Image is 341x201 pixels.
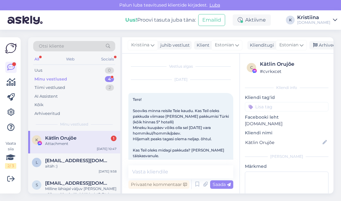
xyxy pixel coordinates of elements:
[34,85,65,91] div: Tiimi vestlused
[213,182,231,187] span: Saada
[297,20,330,25] div: [DOMAIN_NAME]
[133,97,230,175] span: Tere! Sooviks minna reisile Teie kaudu. Kas Teil oleks pakkuda viimase [PERSON_NAME] pakkumisi Tü...
[5,141,16,169] div: Vaata siia
[215,42,234,49] span: Estonian
[245,102,328,111] input: Lisa tag
[34,67,42,74] div: Uus
[99,169,116,174] div: [DATE] 9:58
[97,147,116,151] div: [DATE] 10:47
[39,43,64,49] span: Otsi kliente
[60,121,88,127] span: Minu vestlused
[245,121,328,127] p: [DOMAIN_NAME]
[128,77,233,82] div: [DATE]
[250,65,253,70] span: c
[131,42,149,49] span: Kristiina
[45,163,116,169] div: aitáh :)
[125,17,137,23] b: Uus!
[5,42,17,54] img: Askly Logo
[245,163,328,170] p: Märkmed
[245,94,328,101] p: Kliendi tag'id
[194,42,209,49] div: Klient
[45,186,116,197] div: Milline lähiajal väljuv [PERSON_NAME] võiks pakkuda üksi ööbimist? Otsin nn viimase [PERSON_NAME]...
[286,16,295,24] div: K
[297,15,337,25] a: Kristiina[DOMAIN_NAME]
[36,160,38,165] span: l
[5,163,16,169] div: 2 / 3
[35,137,38,142] span: K
[34,111,60,117] div: Arhiveeritud
[158,42,190,49] div: juhib vestlust
[34,102,44,108] div: Kõik
[245,130,328,136] p: Kliendi nimi
[34,76,67,82] div: Minu vestlused
[198,14,225,26] button: Emailid
[36,183,38,187] span: s
[45,180,110,186] span: sirlet.juus@gmail.com
[245,139,321,146] input: Lisa nimi
[245,154,328,159] div: [PERSON_NAME]
[34,93,58,100] div: AI Assistent
[233,14,271,26] div: Aktiivne
[245,114,328,121] p: Facebooki leht
[33,55,40,63] div: All
[260,60,327,68] div: Kätlin Orujõe
[45,135,76,141] span: Kätlin Orujõe
[128,180,189,189] div: Privaatne kommentaar
[111,136,116,141] div: 1
[260,68,327,75] div: # cvrkxcet
[65,55,76,63] div: Web
[45,141,116,147] div: Attachment
[279,42,298,49] span: Estonian
[125,16,196,24] div: Proovi tasuta juba täna:
[297,15,330,20] div: Kristiina
[45,158,110,163] span: laanekarolin@gmail.com
[100,55,115,63] div: Socials
[208,2,222,8] span: Luba
[105,76,114,82] div: 4
[128,64,233,69] div: Vestlus algas
[105,67,114,74] div: 0
[106,85,114,91] div: 2
[245,85,328,90] div: Kliendi info
[247,42,274,49] div: Klienditugi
